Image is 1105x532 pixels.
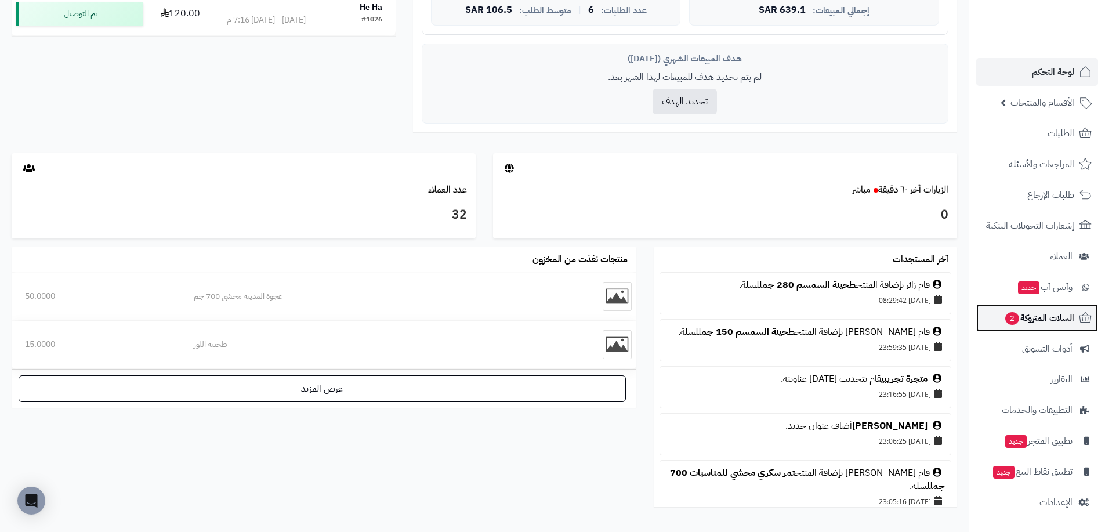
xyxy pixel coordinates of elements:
div: أضاف عنوان جديد. [666,419,945,433]
div: هدف المبيعات الشهري ([DATE]) [431,53,939,65]
small: مباشر [852,183,871,197]
p: لم يتم تحديد هدف للمبيعات لهذا الشهر بعد. [431,71,939,84]
a: وآتس آبجديد [976,273,1098,301]
h3: 32 [20,205,467,225]
span: السلات المتروكة [1004,310,1074,326]
div: قام [PERSON_NAME] بإضافة المنتج للسلة. [666,466,945,493]
a: عدد العملاء [428,183,467,197]
a: لوحة التحكم [976,58,1098,86]
span: تطبيق نقاط البيع [992,464,1073,480]
div: تم التوصيل [16,2,143,26]
a: التقارير [976,365,1098,393]
span: متوسط الطلب: [519,6,571,16]
span: الأقسام والمنتجات [1010,95,1074,111]
h3: منتجات نفذت من المخزون [532,255,628,265]
span: العملاء [1050,248,1073,265]
span: إجمالي المبيعات: [813,6,869,16]
span: أدوات التسويق [1022,341,1073,357]
div: [DATE] 23:59:35 [666,339,945,355]
div: Open Intercom Messenger [17,487,45,515]
a: المراجعات والأسئلة [976,150,1098,178]
a: الطلبات [976,120,1098,147]
img: عجوة المدينة محشى 700 جم [603,282,632,311]
span: التقارير [1050,371,1073,388]
a: [PERSON_NAME] [852,419,928,433]
span: تطبيق المتجر [1004,433,1073,449]
a: السلات المتروكة2 [976,304,1098,332]
div: [DATE] - [DATE] 7:16 م [227,15,306,26]
a: الإعدادات [976,488,1098,516]
span: 639.1 SAR [759,5,806,16]
div: [DATE] 23:05:16 [666,493,945,509]
span: التطبيقات والخدمات [1002,402,1073,418]
a: طحينة السمسم 280 جم [762,278,856,292]
div: قام زائر بإضافة المنتج للسلة. [666,278,945,292]
div: 15.0000 [25,339,167,350]
span: إشعارات التحويلات البنكية [986,218,1074,234]
a: تمر سكري محشي للمناسبات 700 جم [670,466,945,493]
button: تحديد الهدف [653,89,717,114]
div: 50.0000 [25,291,167,302]
div: قام [PERSON_NAME] بإضافة المنتج للسلة. [666,325,945,339]
a: التطبيقات والخدمات [976,396,1098,424]
span: لوحة التحكم [1032,64,1074,80]
div: [DATE] 23:06:25 [666,433,945,449]
div: #1026 [361,15,382,26]
span: المراجعات والأسئلة [1009,156,1074,172]
div: طحينة اللوز [194,339,509,350]
a: تطبيق نقاط البيعجديد [976,458,1098,486]
span: جديد [993,466,1015,479]
span: جديد [1018,281,1039,294]
span: 6 [588,5,594,16]
span: الطلبات [1048,125,1074,142]
a: متجرة تجريبي [881,372,928,386]
a: الزيارات آخر ٦٠ دقيقةمباشر [852,183,948,197]
span: طلبات الإرجاع [1027,187,1074,203]
span: الإعدادات [1039,494,1073,511]
div: قام بتحديث [DATE] عناوينه. [666,372,945,386]
span: جديد [1005,435,1027,448]
a: العملاء [976,243,1098,270]
span: 2 [1005,312,1020,325]
span: وآتس آب [1017,279,1073,295]
a: طحينة السمسم 150 جم [701,325,795,339]
a: تطبيق المتجرجديد [976,427,1098,455]
div: [DATE] 08:29:42 [666,292,945,308]
span: | [578,6,581,15]
h3: 0 [502,205,948,225]
img: logo-2.png [1026,10,1094,34]
span: عدد الطلبات: [601,6,647,16]
img: طحينة اللوز [603,330,632,359]
div: عجوة المدينة محشى 700 جم [194,291,509,302]
a: عرض المزيد [19,375,626,402]
span: 106.5 SAR [465,5,512,16]
a: أدوات التسويق [976,335,1098,363]
a: طلبات الإرجاع [976,181,1098,209]
strong: He Ha [360,1,382,13]
a: إشعارات التحويلات البنكية [976,212,1098,240]
h3: آخر المستجدات [893,255,948,265]
div: [DATE] 23:16:55 [666,386,945,402]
